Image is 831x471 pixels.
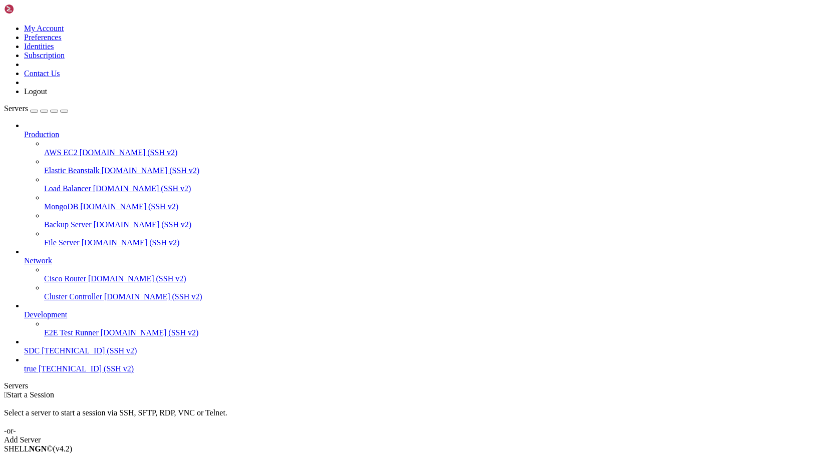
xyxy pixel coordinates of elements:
[4,399,827,435] div: Select a server to start a session via SSH, SFTP, RDP, VNC or Telnet. -or-
[44,238,827,247] a: File Server [DOMAIN_NAME] (SSH v2)
[39,364,134,373] span: [TECHNICAL_ID] (SSH v2)
[24,121,827,247] li: Production
[24,51,65,60] a: Subscription
[24,130,59,139] span: Production
[44,220,92,229] span: Backup Server
[94,220,192,229] span: [DOMAIN_NAME] (SSH v2)
[4,381,827,390] div: Servers
[4,435,827,444] div: Add Server
[4,444,72,453] span: SHELL ©
[44,328,99,337] span: E2E Test Runner
[24,130,827,139] a: Production
[44,211,827,229] li: Backup Server [DOMAIN_NAME] (SSH v2)
[44,283,827,301] li: Cluster Controller [DOMAIN_NAME] (SSH v2)
[44,319,827,337] li: E2E Test Runner [DOMAIN_NAME] (SSH v2)
[80,202,178,211] span: [DOMAIN_NAME] (SSH v2)
[44,292,827,301] a: Cluster Controller [DOMAIN_NAME] (SSH v2)
[88,274,186,283] span: [DOMAIN_NAME] (SSH v2)
[24,33,62,42] a: Preferences
[4,390,7,399] span: 
[104,292,202,301] span: [DOMAIN_NAME] (SSH v2)
[101,328,199,337] span: [DOMAIN_NAME] (SSH v2)
[44,238,80,247] span: File Server
[24,364,37,373] span: true
[24,337,827,355] li: SDC [TECHNICAL_ID] (SSH v2)
[24,69,60,78] a: Contact Us
[24,301,827,337] li: Development
[24,256,52,265] span: Network
[44,220,827,229] a: Backup Server [DOMAIN_NAME] (SSH v2)
[24,355,827,373] li: true [TECHNICAL_ID] (SSH v2)
[29,444,47,453] b: NGN
[80,148,178,157] span: [DOMAIN_NAME] (SSH v2)
[24,87,47,96] a: Logout
[24,364,827,373] a: true [TECHNICAL_ID] (SSH v2)
[44,193,827,211] li: MongoDB [DOMAIN_NAME] (SSH v2)
[44,139,827,157] li: AWS EC2 [DOMAIN_NAME] (SSH v2)
[44,175,827,193] li: Load Balancer [DOMAIN_NAME] (SSH v2)
[42,346,137,355] span: [TECHNICAL_ID] (SSH v2)
[44,202,827,211] a: MongoDB [DOMAIN_NAME] (SSH v2)
[7,390,54,399] span: Start a Session
[44,274,827,283] a: Cisco Router [DOMAIN_NAME] (SSH v2)
[44,166,827,175] a: Elastic Beanstalk [DOMAIN_NAME] (SSH v2)
[24,346,40,355] span: SDC
[44,184,91,193] span: Load Balancer
[44,157,827,175] li: Elastic Beanstalk [DOMAIN_NAME] (SSH v2)
[4,104,28,113] span: Servers
[44,328,827,337] a: E2E Test Runner [DOMAIN_NAME] (SSH v2)
[24,346,827,355] a: SDC [TECHNICAL_ID] (SSH v2)
[24,310,827,319] a: Development
[44,184,827,193] a: Load Balancer [DOMAIN_NAME] (SSH v2)
[44,166,100,175] span: Elastic Beanstalk
[44,148,827,157] a: AWS EC2 [DOMAIN_NAME] (SSH v2)
[102,166,200,175] span: [DOMAIN_NAME] (SSH v2)
[44,265,827,283] li: Cisco Router [DOMAIN_NAME] (SSH v2)
[44,229,827,247] li: File Server [DOMAIN_NAME] (SSH v2)
[44,292,102,301] span: Cluster Controller
[44,274,86,283] span: Cisco Router
[44,148,78,157] span: AWS EC2
[82,238,180,247] span: [DOMAIN_NAME] (SSH v2)
[24,256,827,265] a: Network
[24,310,67,319] span: Development
[24,42,54,51] a: Identities
[93,184,191,193] span: [DOMAIN_NAME] (SSH v2)
[4,4,62,14] img: Shellngn
[24,24,64,33] a: My Account
[4,104,68,113] a: Servers
[44,202,78,211] span: MongoDB
[24,247,827,301] li: Network
[53,444,73,453] span: 4.2.0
